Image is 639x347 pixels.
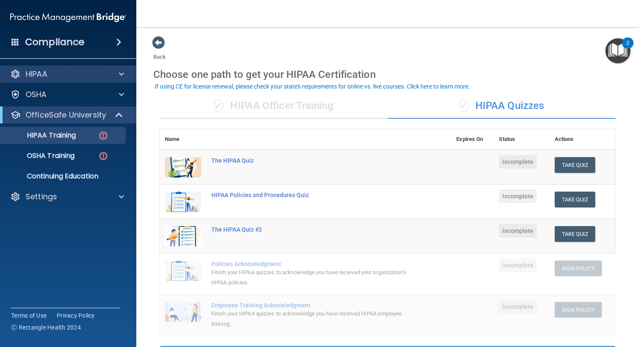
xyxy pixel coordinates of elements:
[211,157,409,164] div: The HIPAA Quiz
[459,99,469,112] span: ✓
[626,43,629,54] div: 2
[155,83,470,89] div: If using CE for license renewal, please check your state's requirements for online vs. live cours...
[57,311,95,320] a: Privacy Policy
[499,189,537,203] span: Incomplete
[211,302,409,309] div: Employee Training Acknowledgment
[26,110,106,120] p: OfficeSafe University
[494,129,549,150] th: Status
[10,192,124,202] a: Settings
[153,82,471,91] button: If using CE for license renewal, please check your state's requirements for online vs. live cours...
[153,43,166,60] a: Back
[26,69,47,79] p: HIPAA
[160,93,388,119] div: HIPAA Officer Training
[492,287,629,321] iframe: Drift Widget Chat Controller
[214,99,223,112] span: ✓
[26,192,57,202] p: Settings
[211,267,409,288] div: Finish your HIPAA quizzes to acknowledge you have received your organization’s HIPAA policies.
[211,309,409,329] div: Finish your HIPAA quizzes to acknowledge you have received HIPAA employee training.
[555,192,596,207] button: Take Quiz
[555,157,596,173] button: Take Quiz
[160,129,206,150] th: Name
[211,261,409,267] div: Policies Acknowledgment
[550,129,616,150] th: Actions
[25,36,84,48] h4: Compliance
[605,38,630,63] button: Open Resource Center, 2 new notifications
[6,152,75,160] p: OSHA Training
[211,192,409,198] div: HIPAA Policies and Procedures Quiz
[6,131,76,140] p: HIPAA Training
[555,226,596,242] button: Take Quiz
[499,155,537,169] span: Incomplete
[11,311,46,320] a: Terms of Use
[388,93,616,119] div: HIPAA Quizzes
[153,62,622,87] div: Choose one path to get your HIPAA Certification
[26,89,47,100] p: OSHA
[10,69,124,79] a: HIPAA
[451,129,494,150] th: Expires On
[10,110,124,120] a: OfficeSafe University
[499,224,537,238] span: Incomplete
[6,172,122,181] p: Continuing Education
[555,261,602,276] button: Sign Policy
[98,151,109,161] img: danger-circle.6113f641.png
[11,323,81,332] span: Ⓒ Rectangle Health 2024
[98,130,109,141] img: danger-circle.6113f641.png
[499,258,537,272] span: Incomplete
[10,89,124,100] a: OSHA
[211,226,409,233] div: The HIPAA Quiz #2
[10,9,126,26] img: PMB logo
